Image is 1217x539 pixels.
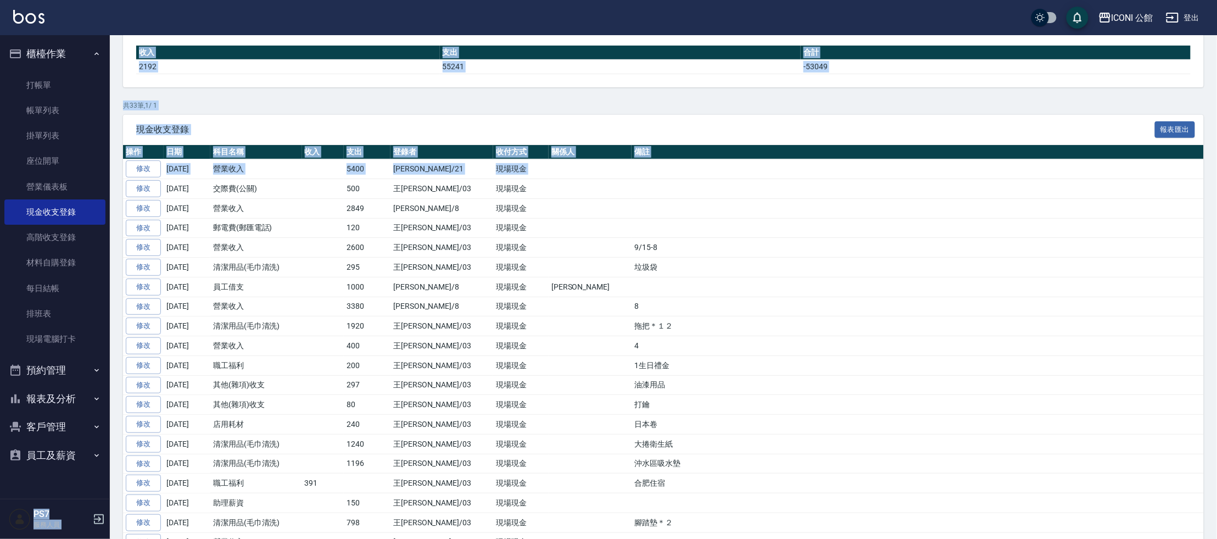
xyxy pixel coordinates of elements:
[126,318,161,335] a: 修改
[4,301,105,326] a: 排班表
[390,297,493,316] td: [PERSON_NAME]/8
[632,513,1204,532] td: 腳踏墊＊２
[164,218,210,238] td: [DATE]
[390,415,493,435] td: 王[PERSON_NAME]/03
[632,238,1204,258] td: 9/15-8
[549,277,632,297] td: [PERSON_NAME]
[632,415,1204,435] td: 日本卷
[390,316,493,336] td: 王[PERSON_NAME]/03
[164,238,210,258] td: [DATE]
[4,356,105,385] button: 預約管理
[344,434,390,454] td: 1240
[126,396,161,413] a: 修改
[390,375,493,395] td: 王[PERSON_NAME]/03
[344,513,390,532] td: 798
[390,336,493,356] td: 王[PERSON_NAME]/03
[210,395,302,415] td: 其他(雜項)收支
[126,279,161,296] a: 修改
[493,395,549,415] td: 現場現金
[34,520,90,530] p: 服務人員
[632,434,1204,454] td: 大捲衛生紙
[164,297,210,316] td: [DATE]
[4,413,105,441] button: 客戶管理
[493,179,549,199] td: 現場現金
[210,316,302,336] td: 清潔用品(毛巾清洗)
[344,454,390,474] td: 1196
[164,375,210,395] td: [DATE]
[126,436,161,453] a: 修改
[164,145,210,159] th: 日期
[4,40,105,68] button: 櫃檯作業
[9,508,31,530] img: Person
[493,336,549,356] td: 現場現金
[123,101,1204,110] p: 共 33 筆, 1 / 1
[164,434,210,454] td: [DATE]
[126,475,161,492] a: 修改
[4,385,105,413] button: 報表及分析
[493,355,549,375] td: 現場現金
[390,474,493,493] td: 王[PERSON_NAME]/03
[344,198,390,218] td: 2849
[210,375,302,395] td: 其他(雜項)收支
[344,145,390,159] th: 支出
[801,59,1191,74] td: -53049
[390,145,493,159] th: 登錄者
[164,474,210,493] td: [DATE]
[164,355,210,375] td: [DATE]
[344,179,390,199] td: 500
[210,355,302,375] td: 職工福利
[632,454,1204,474] td: 沖水區吸水墊
[164,258,210,277] td: [DATE]
[4,326,105,352] a: 現場電腦打卡
[164,316,210,336] td: [DATE]
[390,493,493,513] td: 王[PERSON_NAME]/03
[344,415,390,435] td: 240
[390,179,493,199] td: 王[PERSON_NAME]/03
[164,159,210,179] td: [DATE]
[126,160,161,177] a: 修改
[1067,7,1088,29] button: save
[344,316,390,336] td: 1920
[4,148,105,174] a: 座位開單
[210,415,302,435] td: 店用耗材
[549,145,632,159] th: 關係人
[801,46,1191,60] th: 合計
[632,316,1204,336] td: 拖把＊１２
[344,355,390,375] td: 200
[126,357,161,374] a: 修改
[493,145,549,159] th: 收付方式
[390,198,493,218] td: [PERSON_NAME]/8
[126,514,161,531] a: 修改
[390,159,493,179] td: [PERSON_NAME]/21
[302,145,344,159] th: 收入
[344,159,390,179] td: 5400
[1112,11,1153,25] div: ICONI 公館
[164,395,210,415] td: [DATE]
[210,474,302,493] td: 職工福利
[390,513,493,532] td: 王[PERSON_NAME]/03
[210,493,302,513] td: 助理薪資
[493,316,549,336] td: 現場現金
[4,98,105,123] a: 帳單列表
[632,258,1204,277] td: 垃圾袋
[344,218,390,238] td: 120
[126,416,161,433] a: 修改
[164,454,210,474] td: [DATE]
[440,59,801,74] td: 55241
[126,220,161,237] a: 修改
[164,277,210,297] td: [DATE]
[210,145,302,159] th: 科目名稱
[493,218,549,238] td: 現場現金
[210,159,302,179] td: 營業收入
[210,336,302,356] td: 營業收入
[390,454,493,474] td: 王[PERSON_NAME]/03
[344,493,390,513] td: 150
[164,198,210,218] td: [DATE]
[344,297,390,316] td: 3380
[126,337,161,354] a: 修改
[4,250,105,275] a: 材料自購登錄
[632,145,1204,159] th: 備註
[344,238,390,258] td: 2600
[4,441,105,470] button: 員工及薪資
[164,493,210,513] td: [DATE]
